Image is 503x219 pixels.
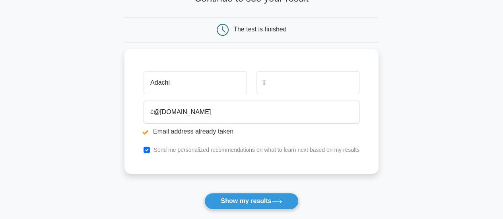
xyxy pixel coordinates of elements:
[233,26,286,33] div: The test is finished
[204,193,298,209] button: Show my results
[144,71,247,94] input: First name
[144,127,359,136] li: Email address already taken
[153,147,359,153] label: Send me personalized recommendations on what to learn next based on my results
[256,71,359,94] input: Last name
[144,101,359,124] input: Email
